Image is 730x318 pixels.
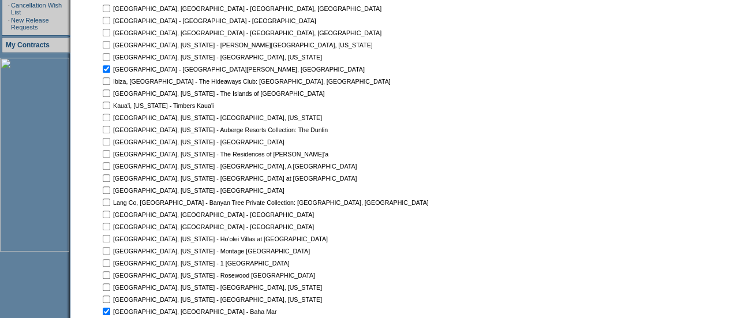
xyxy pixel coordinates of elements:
td: [GEOGRAPHIC_DATA], [US_STATE] - [GEOGRAPHIC_DATA], A [GEOGRAPHIC_DATA] [113,160,469,171]
td: [GEOGRAPHIC_DATA], [GEOGRAPHIC_DATA] - [GEOGRAPHIC_DATA] [113,209,469,220]
td: [GEOGRAPHIC_DATA], [US_STATE] - [GEOGRAPHIC_DATA], [US_STATE] [113,294,469,305]
td: [GEOGRAPHIC_DATA], [US_STATE] - [GEOGRAPHIC_DATA] [113,185,469,196]
td: [GEOGRAPHIC_DATA], [US_STATE] - [GEOGRAPHIC_DATA], [US_STATE] [113,282,469,293]
td: [GEOGRAPHIC_DATA], [GEOGRAPHIC_DATA] - [GEOGRAPHIC_DATA], [GEOGRAPHIC_DATA] [113,3,469,14]
td: [GEOGRAPHIC_DATA], [GEOGRAPHIC_DATA] - [GEOGRAPHIC_DATA] [113,221,469,232]
td: [GEOGRAPHIC_DATA], [US_STATE] - [GEOGRAPHIC_DATA], [US_STATE] [113,112,469,123]
td: [GEOGRAPHIC_DATA], [US_STATE] - [GEOGRAPHIC_DATA] at [GEOGRAPHIC_DATA] [113,173,469,184]
td: Lang Co, [GEOGRAPHIC_DATA] - Banyan Tree Private Collection: [GEOGRAPHIC_DATA], [GEOGRAPHIC_DATA] [113,197,469,208]
td: Kaua'i, [US_STATE] - Timbers Kaua'i [113,100,469,111]
td: [GEOGRAPHIC_DATA], [US_STATE] - Rosewood [GEOGRAPHIC_DATA] [113,270,469,280]
td: [GEOGRAPHIC_DATA], [US_STATE] - 1 [GEOGRAPHIC_DATA] [113,257,469,268]
a: New Release Requests [11,17,48,31]
td: · [8,17,10,31]
td: [GEOGRAPHIC_DATA], [GEOGRAPHIC_DATA] - [GEOGRAPHIC_DATA], [GEOGRAPHIC_DATA] [113,27,469,38]
td: [GEOGRAPHIC_DATA], [US_STATE] - [PERSON_NAME][GEOGRAPHIC_DATA], [US_STATE] [113,39,469,50]
td: · [8,2,10,16]
td: Ibiza, [GEOGRAPHIC_DATA] - The Hideaways Club: [GEOGRAPHIC_DATA], [GEOGRAPHIC_DATA] [113,76,469,87]
td: [GEOGRAPHIC_DATA] - [GEOGRAPHIC_DATA][PERSON_NAME], [GEOGRAPHIC_DATA] [113,63,469,74]
td: [GEOGRAPHIC_DATA], [US_STATE] - [GEOGRAPHIC_DATA] [113,136,469,147]
td: [GEOGRAPHIC_DATA] - [GEOGRAPHIC_DATA] - [GEOGRAPHIC_DATA] [113,15,469,26]
td: [GEOGRAPHIC_DATA], [US_STATE] - Ho'olei Villas at [GEOGRAPHIC_DATA] [113,233,469,244]
a: Cancellation Wish List [11,2,62,16]
a: My Contracts [6,41,50,49]
td: [GEOGRAPHIC_DATA], [US_STATE] - The Islands of [GEOGRAPHIC_DATA] [113,88,469,99]
td: [GEOGRAPHIC_DATA], [US_STATE] - Montage [GEOGRAPHIC_DATA] [113,245,469,256]
td: [GEOGRAPHIC_DATA], [US_STATE] - The Residences of [PERSON_NAME]'a [113,148,469,159]
td: [GEOGRAPHIC_DATA], [US_STATE] - Auberge Resorts Collection: The Dunlin [113,124,469,135]
td: [GEOGRAPHIC_DATA], [US_STATE] - [GEOGRAPHIC_DATA], [US_STATE] [113,51,469,62]
td: [GEOGRAPHIC_DATA], [GEOGRAPHIC_DATA] - Baha Mar [113,306,469,317]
